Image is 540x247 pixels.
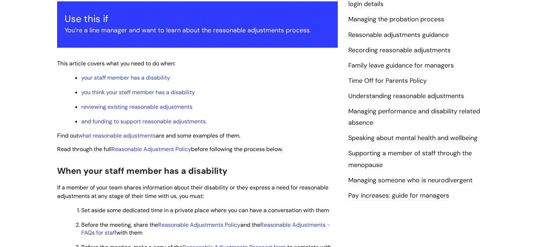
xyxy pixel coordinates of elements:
[81,221,330,236] span: Before the meeting, share the and the with them
[65,13,330,25] h3: Use this if
[348,92,464,101] a: Understanding reasonable adjustments
[81,88,195,96] a: you think your staff member has a disability
[348,61,454,70] a: Family leave guidance for managers
[65,25,330,36] p: You’re a line manager and want to learn about the reasonable adjustments process.
[81,74,170,81] a: your staff member has a disability
[81,118,207,125] span: .
[57,132,240,139] span: Find out are and some examples of them.
[348,31,449,40] a: Reasonable adjustments guidance
[348,76,427,86] a: Time Off for Parents Policy
[158,221,240,229] a: Reasonable Adjustments Policy
[78,132,156,139] a: what reasonable adjustments
[57,60,175,67] span: This article covers what you need to do when:
[348,15,444,24] a: Managing the probation process
[57,165,228,176] span: When your staff member has a disability
[81,206,329,214] span: Set aside some dedicated time in a private place where you can have a conversation with them
[348,191,449,200] a: Pay increases: guide for managers
[81,103,192,111] a: reviewing existing reasonable adjustments
[111,145,191,153] a: Reasonable Adjustment Policy
[57,184,328,200] span: If a member of your team shares information about their disability or they express a need for rea...
[348,149,472,170] a: Supporting a member of staff through the menopause
[348,107,480,128] a: Managing performance and disability related absence
[81,221,330,236] a: Reasonable Adjustments - FAQs for staff
[81,118,206,125] a: and funding to support reasonable adjustments
[348,176,473,185] a: Managing someone who is neurodivergent
[348,46,451,55] a: Recording reasonable adjustments
[57,145,283,153] span: Read through the full before following the process below.
[348,134,478,143] a: Speaking about mental health and wellbeing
